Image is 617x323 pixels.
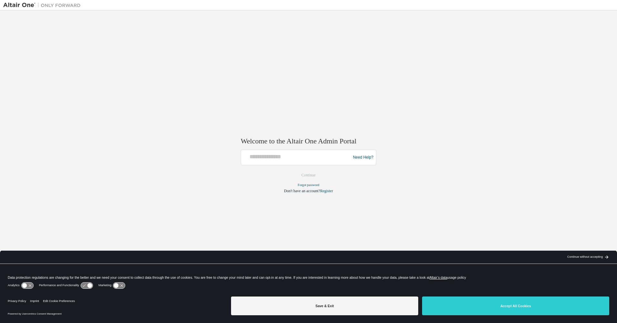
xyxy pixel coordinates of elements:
[241,137,376,146] h2: Welcome to the Altair One Admin Portal
[284,189,320,193] span: Don't have an account?
[353,157,373,158] a: Need Help?
[320,189,333,193] a: Register
[3,2,84,8] img: Altair One
[298,183,319,187] a: Forgot password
